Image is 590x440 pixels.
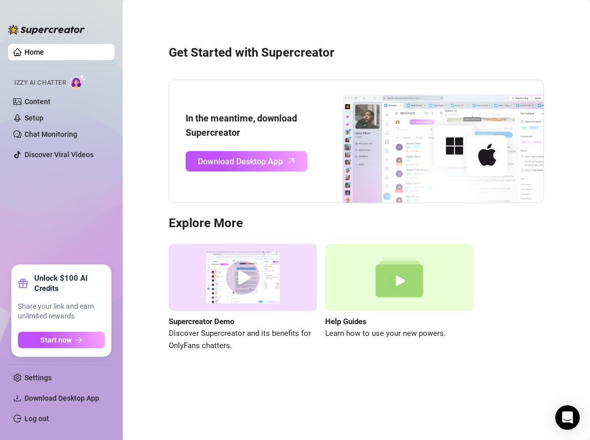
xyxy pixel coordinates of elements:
a: Discover Viral Videos [25,151,94,159]
a: Home [25,48,44,56]
span: arrow-up [286,155,298,167]
a: Settings [25,374,52,382]
a: Download Desktop Apparrow-up [186,151,307,172]
a: Log out [25,414,49,423]
img: download app [307,80,543,203]
a: Chat Monitoring [25,130,77,138]
span: Share your link and earn unlimited rewards [18,302,105,322]
strong: In the meantime, download Supercreator [186,113,297,138]
span: Download Desktop App [25,394,99,402]
div: Open Intercom Messenger [555,405,580,430]
img: logo-BBDzfeDw.svg [8,25,85,35]
h3: Explore More [169,215,544,232]
img: supercreator demo [169,244,317,311]
a: Help GuidesLearn how to use your new powers. [325,244,473,352]
strong: Unlock $100 AI Credits [34,273,105,294]
a: Content [25,97,51,106]
span: gift [18,278,28,288]
strong: Help Guides [325,317,367,326]
a: Setup [25,114,43,122]
button: Start nowarrow-right [18,332,105,348]
span: Download Desktop App [198,155,283,168]
span: download [13,394,21,402]
h3: Get Started with Supercreator [169,45,544,61]
span: arrow-right [76,336,83,344]
a: Supercreator DemoDiscover Supercreator and its benefits for OnlyFans chatters. [169,244,317,352]
strong: Supercreator Demo [169,317,234,326]
img: help guides [325,244,473,311]
span: Discover Supercreator and its benefits for OnlyFans chatters. [169,328,317,352]
span: Izzy AI Chatter [14,78,66,88]
span: Learn how to use your new powers. [325,328,473,340]
span: Start now [40,336,72,344]
img: AI Chatter [70,74,86,89]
